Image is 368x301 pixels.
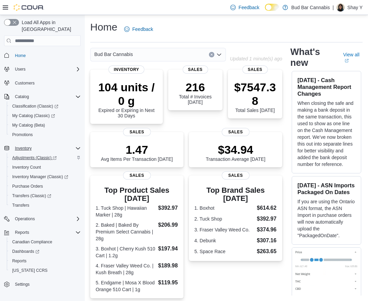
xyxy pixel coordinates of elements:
svg: External link [345,59,349,63]
dt: 3. Boxhot | Cherry Kush 510 Cart | 1.2g [96,245,155,259]
dd: $119.95 [158,279,178,287]
a: Dashboards [7,247,83,256]
p: $34.94 [206,143,266,156]
span: Classification (Classic) [12,104,58,109]
button: My Catalog (Beta) [7,120,83,130]
dd: $189.98 [158,262,178,270]
span: Adjustments (Classic) [9,154,81,162]
button: Promotions [7,130,83,139]
div: Total Sales [DATE] [233,80,277,113]
button: Inventory Count [7,163,83,172]
span: Sales [123,171,151,180]
span: Adjustments (Classic) [12,155,57,161]
span: Settings [12,280,81,288]
dt: 5. Endgame | Mosa X Blood Orange 510 Cart | 1g [96,279,155,293]
dd: $392.97 [257,215,277,223]
button: Users [1,64,83,74]
span: Dashboards [9,247,81,256]
p: Updated 1 minute(s) ago [230,56,282,61]
a: Inventory Manager (Classic) [9,173,71,181]
a: Canadian Compliance [9,238,55,246]
span: Inventory Count [12,165,41,170]
button: Purchase Orders [7,182,83,191]
p: 104 units / 0 g [96,80,157,108]
span: [US_STATE] CCRS [12,268,47,273]
span: Sales [123,128,151,136]
dd: $307.16 [257,237,277,245]
a: Feedback [228,1,262,14]
button: Operations [1,214,83,224]
a: Inventory Manager (Classic) [7,172,83,182]
dd: $206.99 [158,221,178,229]
button: Inventory [12,144,34,152]
span: My Catalog (Classic) [9,112,81,120]
dt: 2. Baked | Baked By Premium Select Cannabis | 28g [96,222,155,242]
span: Users [15,67,25,72]
dt: 1. Boxhot [194,205,254,211]
span: Home [12,51,81,59]
span: Sales [221,171,250,180]
button: Catalog [1,92,83,101]
dt: 2. Tuck Shop [194,215,254,222]
span: Reports [12,258,26,264]
dd: $197.94 [158,245,178,253]
span: Canadian Compliance [12,239,52,245]
div: Expired or Expiring in Next 30 Days [96,80,157,118]
span: Washington CCRS [9,266,81,275]
img: Cova [14,4,44,11]
input: Dark Mode [265,4,279,11]
a: Classification (Classic) [9,102,61,110]
a: Home [12,52,28,60]
span: Users [12,65,81,73]
p: 216 [174,80,217,94]
a: Adjustments (Classic) [7,153,83,163]
button: [US_STATE] CCRS [7,266,83,275]
span: Transfers [12,203,29,208]
button: Inventory [1,144,83,153]
span: Classification (Classic) [9,102,81,110]
dd: $374.96 [257,226,277,234]
span: Promotions [9,131,81,139]
p: 1.47 [101,143,173,156]
span: Dashboards [12,249,39,254]
p: If you are using the Ontario ASN format, the ASN Import in purchase orders will now automatically... [297,198,355,239]
span: Promotions [12,132,33,137]
span: Inventory [15,146,32,151]
span: Operations [15,216,35,222]
span: Transfers (Classic) [12,193,51,199]
dt: 5. Space Race [194,248,254,255]
a: Dashboards [9,247,42,256]
a: Transfers [9,201,32,209]
span: Catalog [15,94,29,99]
a: Transfers (Classic) [9,192,54,200]
span: Inventory Manager (Classic) [12,174,68,180]
button: Open list of options [216,52,222,57]
a: Promotions [9,131,36,139]
span: Sales [221,128,250,136]
div: Shay Y [336,3,345,12]
span: Purchase Orders [9,182,81,190]
div: Avg Items Per Transaction [DATE] [101,143,173,162]
span: Transfers [9,201,81,209]
dt: 3. Fraser Valley Weed Co. [194,226,254,233]
button: Operations [12,215,38,223]
span: My Catalog (Beta) [9,121,81,129]
a: My Catalog (Classic) [7,111,83,120]
span: Sales [242,65,268,74]
a: Feedback [121,22,156,36]
span: Bud Bar Cannabis [94,50,133,58]
a: Inventory Count [9,163,44,171]
h2: What's new [290,46,335,68]
button: Reports [7,256,83,266]
p: Shay Y [347,3,363,12]
span: Customers [15,80,35,86]
h1: Home [90,20,117,34]
p: | [332,3,334,12]
span: Reports [12,228,81,237]
div: Total # Invoices [DATE] [174,80,217,105]
span: My Catalog (Beta) [12,123,45,128]
span: Operations [12,215,81,223]
div: Transaction Average [DATE] [206,143,266,162]
span: Feedback [238,4,259,11]
span: Transfers (Classic) [9,192,81,200]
